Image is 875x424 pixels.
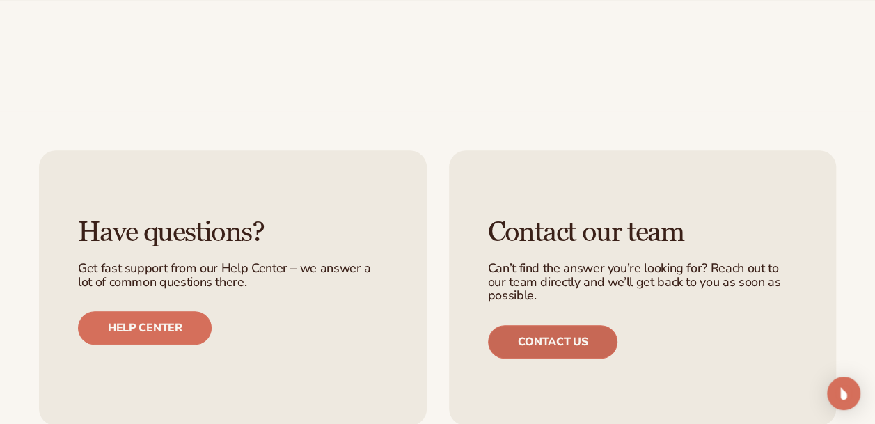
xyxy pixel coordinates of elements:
a: Help center [78,311,212,345]
div: Open Intercom Messenger [827,377,860,410]
h3: Have questions? [78,217,388,248]
p: Get fast support from our Help Center – we answer a lot of common questions there. [78,262,388,290]
a: Contact us [488,325,618,359]
p: Can’t find the answer you’re looking for? Reach out to our team directly and we’ll get back to yo... [488,262,798,303]
h3: Contact our team [488,217,798,248]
